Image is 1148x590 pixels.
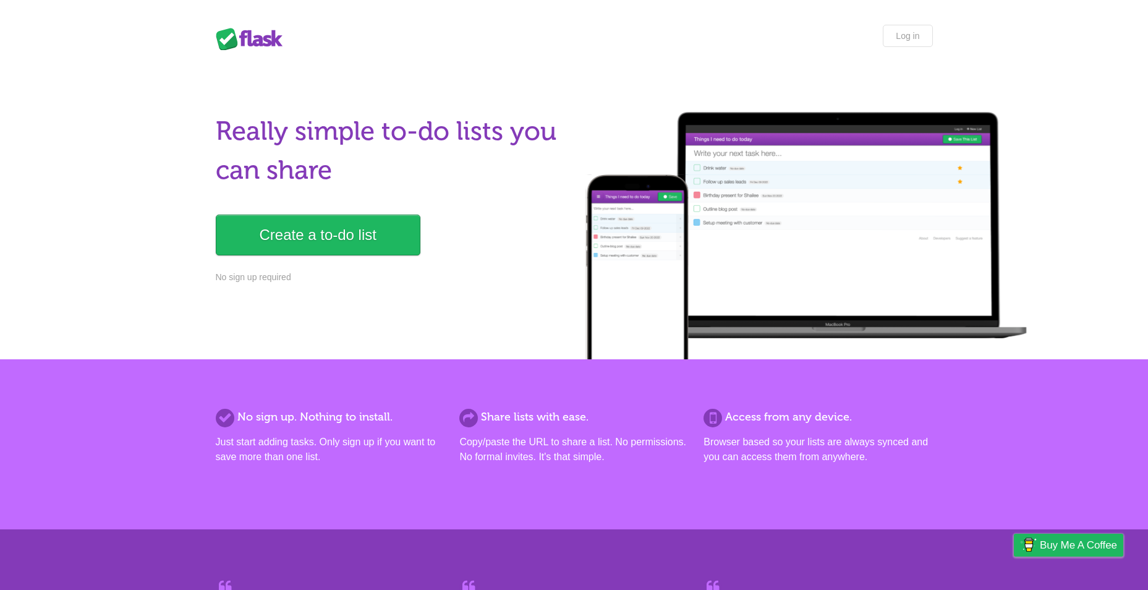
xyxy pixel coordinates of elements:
h2: Access from any device. [704,409,932,425]
p: No sign up required [216,271,567,284]
h2: No sign up. Nothing to install. [216,409,444,425]
p: Browser based so your lists are always synced and you can access them from anywhere. [704,435,932,464]
a: Buy me a coffee [1014,534,1123,557]
span: Buy me a coffee [1040,534,1117,556]
img: Buy me a coffee [1020,534,1037,555]
h1: Really simple to-do lists you can share [216,112,567,190]
p: Just start adding tasks. Only sign up if you want to save more than one list. [216,435,444,464]
h2: Share lists with ease. [459,409,688,425]
p: Copy/paste the URL to share a list. No permissions. No formal invites. It's that simple. [459,435,688,464]
a: Log in [883,25,932,47]
div: Flask Lists [216,28,290,50]
a: Create a to-do list [216,215,420,255]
